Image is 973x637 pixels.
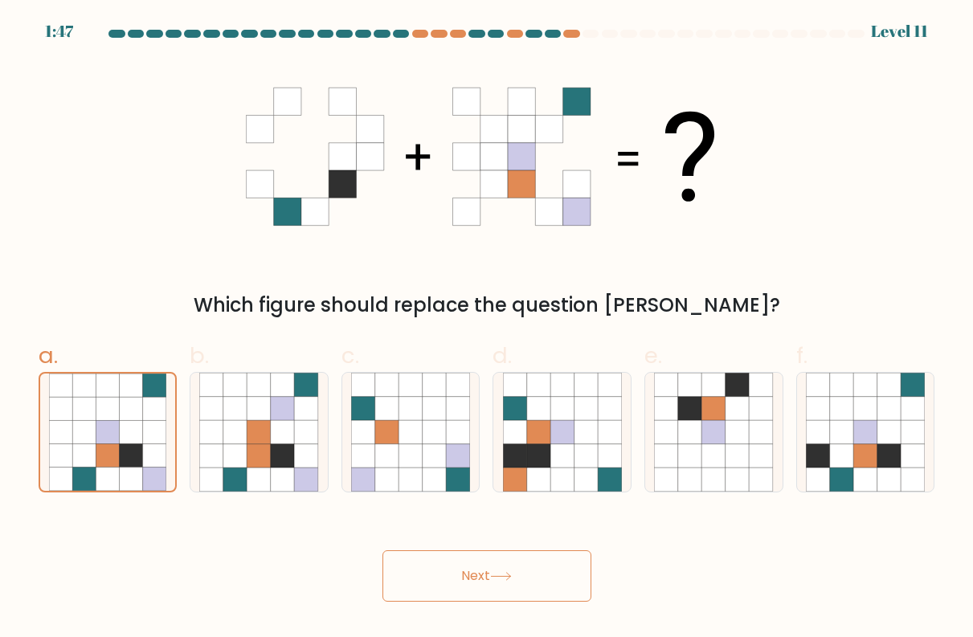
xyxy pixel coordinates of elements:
div: 1:47 [45,19,73,43]
span: c. [341,340,359,371]
span: f. [796,340,807,371]
div: Which figure should replace the question [PERSON_NAME]? [48,291,926,320]
span: e. [644,340,662,371]
div: Level 11 [871,19,928,43]
span: a. [39,340,58,371]
span: d. [493,340,512,371]
button: Next [382,550,591,602]
span: b. [190,340,209,371]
